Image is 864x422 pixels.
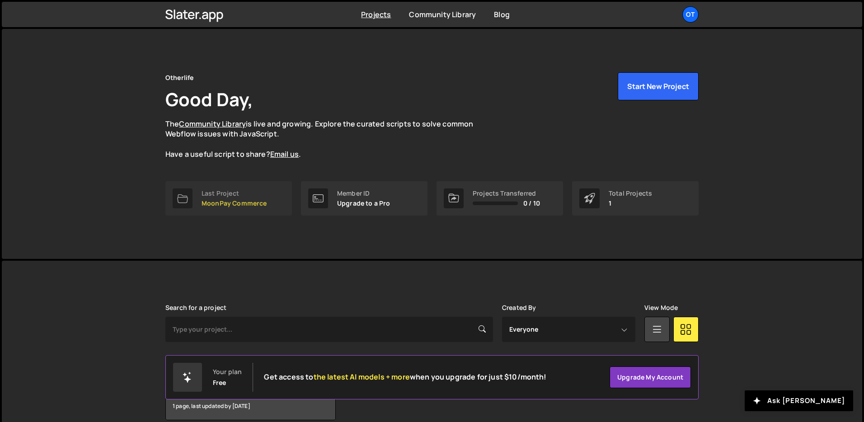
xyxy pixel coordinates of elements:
a: Blog [494,9,510,19]
a: Projects [361,9,391,19]
a: Ot [682,6,699,23]
p: MoonPay Commerce [202,200,267,207]
div: Member ID [337,190,390,197]
div: Otherlife [165,72,193,83]
span: 0 / 10 [523,200,540,207]
label: View Mode [644,304,678,311]
h1: Good Day, [165,87,253,112]
a: Community Library [179,119,246,129]
a: Last Project MoonPay Commerce [165,181,292,216]
div: Total Projects [609,190,652,197]
span: the latest AI models + more [314,372,410,382]
div: Your plan [213,368,242,375]
a: Email us [270,149,299,159]
label: Search for a project [165,304,226,311]
button: Start New Project [618,72,699,100]
div: Projects Transferred [473,190,540,197]
div: Last Project [202,190,267,197]
button: Ask [PERSON_NAME] [745,390,853,411]
label: Created By [502,304,536,311]
input: Type your project... [165,317,493,342]
div: Free [213,379,226,386]
h2: Get access to when you upgrade for just $10/month! [264,373,546,381]
div: 1 page, last updated by [DATE] [166,393,335,420]
p: The is live and growing. Explore the curated scripts to solve common Webflow issues with JavaScri... [165,119,491,159]
a: Community Library [409,9,476,19]
a: Upgrade my account [610,366,691,388]
p: 1 [609,200,652,207]
p: Upgrade to a Pro [337,200,390,207]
